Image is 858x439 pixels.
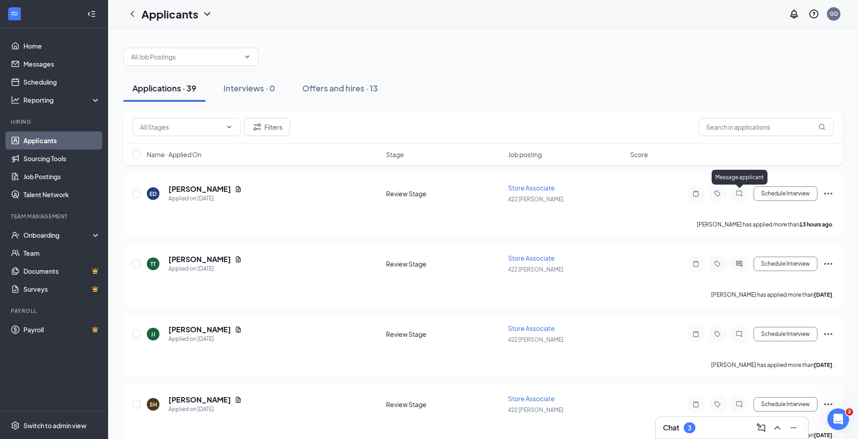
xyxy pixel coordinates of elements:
[23,421,86,430] div: Switch to admin view
[754,257,817,271] button: Schedule Interview
[168,264,242,273] div: Applied on [DATE]
[223,82,275,94] div: Interviews · 0
[754,327,817,341] button: Schedule Interview
[150,260,156,268] div: TT
[754,421,768,435] button: ComposeMessage
[508,394,555,403] span: Store Associate
[11,118,99,126] div: Hiring
[508,150,542,159] span: Job posting
[168,254,231,264] h5: [PERSON_NAME]
[734,401,745,408] svg: ChatInactive
[508,254,555,262] span: Store Associate
[712,190,723,197] svg: Tag
[830,10,838,18] div: GD
[10,9,19,18] svg: WorkstreamLogo
[23,321,100,339] a: PayrollCrown
[23,149,100,167] a: Sourcing Tools
[235,396,242,403] svg: Document
[799,221,832,228] b: 13 hours ago
[168,194,242,203] div: Applied on [DATE]
[23,167,100,186] a: Job Postings
[711,291,834,299] p: [PERSON_NAME] has applied more than .
[386,400,503,409] div: Review Stage
[814,362,832,368] b: [DATE]
[823,188,834,199] svg: Ellipses
[699,118,834,136] input: Search in applications
[788,422,799,433] svg: Minimize
[23,231,93,240] div: Onboarding
[23,37,100,55] a: Home
[11,307,99,315] div: Payroll
[131,52,240,62] input: All Job Postings
[697,221,834,228] p: [PERSON_NAME] has applied more than .
[244,53,251,60] svg: ChevronDown
[823,329,834,339] svg: Ellipses
[23,73,100,91] a: Scheduling
[147,150,201,159] span: Name · Applied On
[508,266,563,273] span: 422 [PERSON_NAME]
[786,421,801,435] button: Minimize
[688,424,691,432] div: 3
[508,324,555,332] span: Store Associate
[823,399,834,410] svg: Ellipses
[235,186,242,193] svg: Document
[690,260,701,267] svg: Note
[734,330,745,338] svg: ChatInactive
[711,361,834,369] p: [PERSON_NAME] has applied more than .
[168,405,242,414] div: Applied on [DATE]
[132,82,196,94] div: Applications · 39
[140,122,222,132] input: All Stages
[127,9,138,19] svg: ChevronLeft
[23,186,100,204] a: Talent Network
[87,9,96,18] svg: Collapse
[754,186,817,201] button: Schedule Interview
[827,408,849,430] iframe: Intercom live chat
[23,55,100,73] a: Messages
[712,401,723,408] svg: Tag
[168,395,231,405] h5: [PERSON_NAME]
[814,291,832,298] b: [DATE]
[11,213,99,220] div: Team Management
[789,9,799,19] svg: Notifications
[168,184,231,194] h5: [PERSON_NAME]
[141,6,198,22] h1: Applicants
[23,280,100,298] a: SurveysCrown
[252,122,263,132] svg: Filter
[690,330,701,338] svg: Note
[150,190,157,198] div: ED
[151,330,155,338] div: JJ
[11,421,20,430] svg: Settings
[823,258,834,269] svg: Ellipses
[712,330,723,338] svg: Tag
[244,118,290,136] button: Filter Filters
[712,260,723,267] svg: Tag
[23,95,101,104] div: Reporting
[712,170,767,185] div: Message applicant
[508,336,563,343] span: 422 [PERSON_NAME]
[690,190,701,197] svg: Note
[23,244,100,262] a: Team
[756,422,767,433] svg: ComposeMessage
[23,262,100,280] a: DocumentsCrown
[386,150,404,159] span: Stage
[11,231,20,240] svg: UserCheck
[202,9,213,19] svg: ChevronDown
[846,408,853,416] span: 2
[734,260,745,267] svg: ActiveChat
[508,407,563,413] span: 422 [PERSON_NAME]
[630,150,648,159] span: Score
[508,184,555,192] span: Store Associate
[23,131,100,149] a: Applicants
[168,325,231,335] h5: [PERSON_NAME]
[386,330,503,339] div: Review Stage
[690,401,701,408] svg: Note
[235,326,242,333] svg: Document
[663,423,679,433] h3: Chat
[11,95,20,104] svg: Analysis
[226,123,233,131] svg: ChevronDown
[235,256,242,263] svg: Document
[814,432,832,439] b: [DATE]
[754,397,817,412] button: Schedule Interview
[302,82,378,94] div: Offers and hires · 13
